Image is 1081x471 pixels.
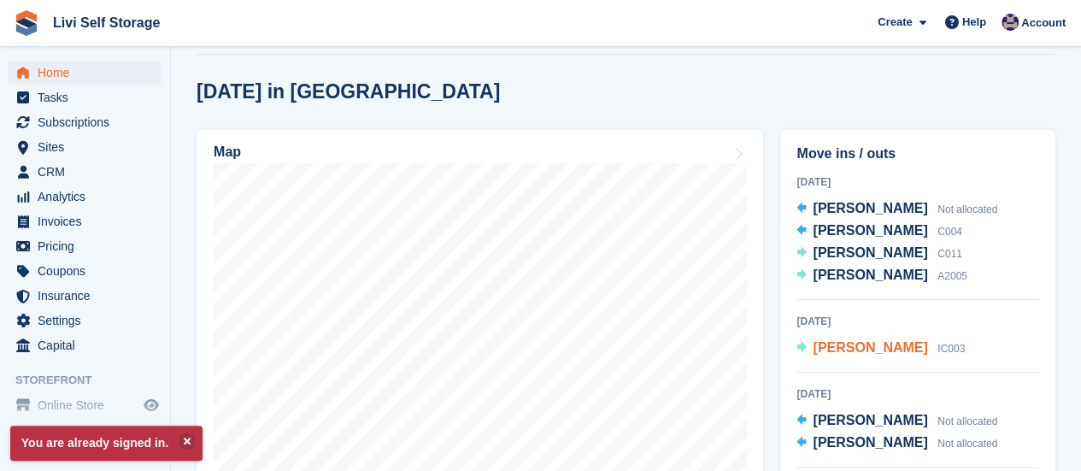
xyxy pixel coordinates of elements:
[813,340,927,355] span: [PERSON_NAME]
[141,395,162,415] a: Preview store
[9,110,162,134] a: menu
[38,135,140,159] span: Sites
[796,144,1039,164] h2: Move ins / outs
[813,268,927,282] span: [PERSON_NAME]
[9,309,162,333] a: menu
[38,160,140,184] span: CRM
[813,413,927,427] span: [PERSON_NAME]
[197,80,500,103] h2: [DATE] in [GEOGRAPHIC_DATA]
[9,135,162,159] a: menu
[38,234,140,258] span: Pricing
[937,343,965,355] span: IC003
[796,265,966,287] a: [PERSON_NAME] A2005
[38,309,140,333] span: Settings
[962,14,986,31] span: Help
[38,110,140,134] span: Subscriptions
[9,333,162,357] a: menu
[796,243,961,265] a: [PERSON_NAME] C011
[9,234,162,258] a: menu
[214,144,241,160] h2: Map
[878,14,912,31] span: Create
[15,372,170,389] span: Storefront
[937,203,997,215] span: Not allocated
[9,393,162,417] a: menu
[796,386,1039,402] div: [DATE]
[38,284,140,308] span: Insurance
[9,160,162,184] a: menu
[796,174,1039,190] div: [DATE]
[813,223,927,238] span: [PERSON_NAME]
[38,185,140,209] span: Analytics
[38,393,140,417] span: Online Store
[796,433,997,455] a: [PERSON_NAME] Not allocated
[937,248,962,260] span: C011
[796,198,997,221] a: [PERSON_NAME] Not allocated
[38,85,140,109] span: Tasks
[38,209,140,233] span: Invoices
[9,259,162,283] a: menu
[9,185,162,209] a: menu
[813,245,927,260] span: [PERSON_NAME]
[9,61,162,85] a: menu
[796,314,1039,329] div: [DATE]
[937,415,997,427] span: Not allocated
[38,259,140,283] span: Coupons
[1002,14,1019,31] img: Jim
[1021,15,1066,32] span: Account
[813,201,927,215] span: [PERSON_NAME]
[9,284,162,308] a: menu
[10,426,203,461] p: You are already signed in.
[46,9,167,37] a: Livi Self Storage
[14,10,39,36] img: stora-icon-8386f47178a22dfd0bd8f6a31ec36ba5ce8667c1dd55bd0f319d3a0aa187defe.svg
[813,435,927,450] span: [PERSON_NAME]
[937,226,962,238] span: C004
[9,209,162,233] a: menu
[38,333,140,357] span: Capital
[9,85,162,109] a: menu
[38,61,140,85] span: Home
[937,270,967,282] span: A2005
[796,338,965,360] a: [PERSON_NAME] IC003
[796,221,961,243] a: [PERSON_NAME] C004
[937,438,997,450] span: Not allocated
[796,410,997,433] a: [PERSON_NAME] Not allocated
